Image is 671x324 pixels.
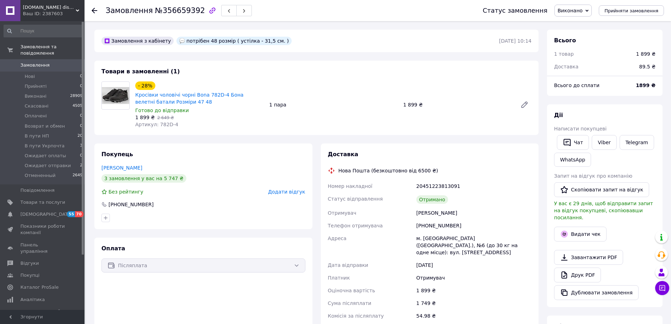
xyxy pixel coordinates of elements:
span: Покупець [101,151,133,158]
span: Повідомлення [20,187,55,194]
span: Доставка [328,151,359,158]
span: 0 [80,113,82,119]
span: Сума післяплати [328,300,372,306]
span: Товари в замовленні (1) [101,68,180,75]
span: В пути НП [25,133,49,139]
div: Отримувач [415,271,533,284]
span: 0 [80,153,82,159]
span: Виконані [25,93,46,99]
span: Отримувач [328,210,356,216]
div: 1 749 ₴ [415,297,533,310]
a: Кросівки чоловічі чорні Bona 782D-4 Бона велетні батали Розміри 47 48 [135,92,243,105]
button: Скопіювати запит на відгук [554,182,649,197]
div: [PERSON_NAME] [415,207,533,219]
span: Платник [328,275,350,281]
span: 70 [75,211,83,217]
span: Комісія за післяплату [328,313,384,319]
div: [DATE] [415,259,533,271]
span: У вас є 29 днів, щоб відправити запит на відгук покупцеві, скопіювавши посилання. [554,201,653,220]
button: Чат [557,135,589,150]
a: Редагувати [517,98,532,112]
span: Оплата [101,245,125,252]
span: Товари та послуги [20,199,65,206]
span: Всього [554,37,576,44]
span: Дата відправки [328,262,368,268]
div: Отримано [416,195,448,204]
div: Повернутися назад [92,7,97,14]
div: 54.98 ₴ [415,310,533,322]
span: SONICR.com.ua discounter "ТВІЙ ДЕНЬ" [23,4,76,11]
span: 2 649 ₴ [157,115,174,120]
span: Написати покупцеві [554,126,607,132]
button: Видати чек [554,227,607,242]
span: 55 [67,211,75,217]
span: Інструменти веб-майстра та SEO [20,308,65,321]
div: 20451223813091 [415,180,533,192]
span: 20 [77,133,82,139]
span: 3 [80,143,82,149]
a: [PERSON_NAME] [101,165,142,171]
a: Telegram [620,135,654,150]
span: 2 [80,163,82,169]
span: Номер накладної [328,183,373,189]
span: Дії [554,112,563,118]
span: 0 [80,73,82,80]
span: 0 [80,123,82,129]
div: 3 замовлення у вас на 5 747 ₴ [101,174,186,183]
span: Виконано [558,8,583,13]
span: 0 [80,83,82,90]
img: Кросівки чоловічі чорні Bona 782D-4 Бона велетні батали Розміри 47 48 [102,87,129,104]
span: Без рейтингу [108,189,143,195]
button: Дублювати замовлення [554,285,639,300]
a: WhatsApp [554,153,591,167]
span: 1 899 ₴ [135,115,155,120]
div: [PHONE_NUMBER] [415,219,533,232]
span: 28909 [70,93,82,99]
span: 1 товар [554,51,574,57]
span: Адреса [328,236,347,241]
span: 4505 [73,103,82,109]
input: Пошук [4,25,83,37]
span: Статус відправлення [328,196,383,202]
span: Артикул: 782D-4 [135,122,178,127]
span: Показники роботи компанії [20,223,65,236]
span: 2649 [73,172,82,179]
span: Прийняти замовлення [604,8,658,13]
span: Ожидает оплаты [25,153,66,159]
div: 1 пара [266,100,400,110]
span: Додати відгук [268,189,305,195]
div: 1 899 ₴ [636,50,656,57]
span: В пути Укрпочта [25,143,64,149]
span: [DEMOGRAPHIC_DATA] [20,211,73,218]
span: Аналітика [20,297,45,303]
span: Прийняті [25,83,46,90]
div: 1 899 ₴ [400,100,515,110]
div: Нова Пошта (безкоштовно від 6500 ₴) [337,167,440,174]
span: Всього до сплати [554,82,599,88]
span: Ожидает отправки [25,163,71,169]
span: Каталог ProSale [20,284,58,291]
span: №356659392 [155,6,205,15]
span: Нові [25,73,35,80]
button: Прийняти замовлення [599,5,664,16]
span: Замовлення [106,6,153,15]
span: Скасовані [25,103,49,109]
span: Доставка [554,64,578,69]
div: 1 899 ₴ [415,284,533,297]
div: Статус замовлення [483,7,547,14]
a: Друк PDF [554,268,601,282]
div: Ваш ID: 2387603 [23,11,85,17]
span: Покупці [20,272,39,279]
a: Завантажити PDF [554,250,623,265]
span: Возврат и обмен [25,123,65,129]
span: Замовлення та повідомлення [20,44,85,56]
a: Viber [592,135,616,150]
span: Оціночна вартість [328,288,375,293]
button: Чат з покупцем [655,281,669,295]
div: потрібен 48 розмір ( устілка - 31,5 см. ) [176,37,292,45]
span: Оплачені [25,113,47,119]
div: м. [GEOGRAPHIC_DATA] ([GEOGRAPHIC_DATA].), №6 (до 30 кг на одне місце): вул. [STREET_ADDRESS] [415,232,533,259]
div: - 28% [135,81,155,90]
div: Замовлення з кабінету [101,37,174,45]
span: Отмененный [25,172,56,179]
